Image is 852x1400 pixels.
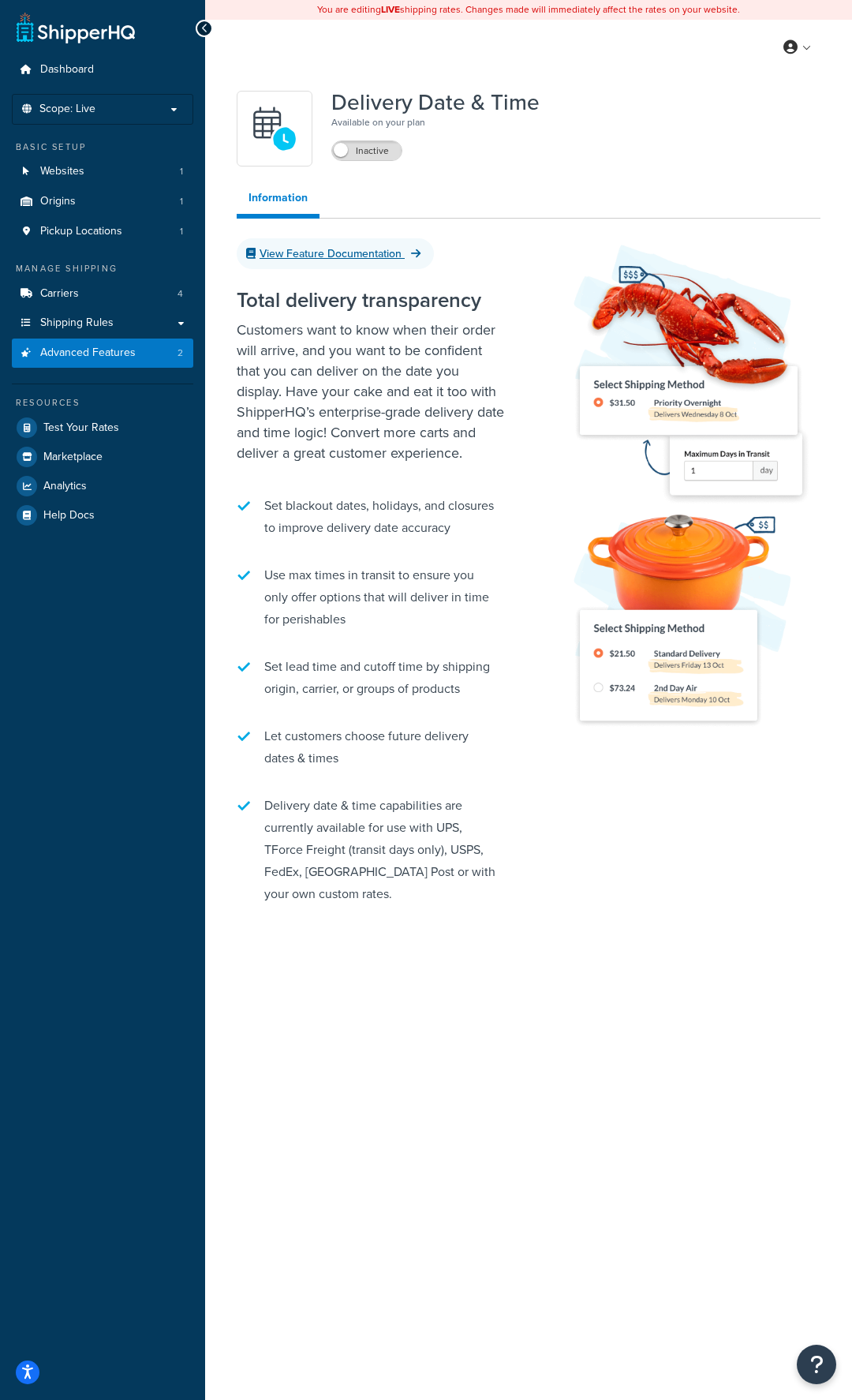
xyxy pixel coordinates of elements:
img: gfkeb5ejjkALwAAAABJRU5ErkJggg== [247,101,302,156]
span: Help Docs [43,509,95,522]
img: Delivery Date & Time [552,241,820,747]
span: Websites [40,165,84,178]
button: Open Resource Center [797,1345,836,1384]
span: Marketplace [43,451,103,464]
a: Test Your Rates [12,414,193,442]
span: 1 [180,225,183,238]
li: Pickup Locations [12,217,193,246]
span: Pickup Locations [40,225,122,238]
h1: Delivery Date & Time [331,91,540,114]
span: 4 [177,287,183,301]
li: Use max times in transit to ensure you only offer options that will deliver in time for perishables [237,556,505,638]
span: 2 [177,346,183,360]
li: Origins [12,187,193,216]
a: Pickup Locations1 [12,217,193,246]
p: Customers want to know when their order will arrive, and you want to be confident that you can de... [237,320,505,463]
label: Inactive [332,141,402,160]
span: 1 [180,195,183,208]
a: Carriers4 [12,279,193,309]
span: Scope: Live [39,103,95,116]
a: Advanced Features2 [12,339,193,368]
a: Information [237,182,319,219]
a: Help Docs [12,501,193,530]
a: Shipping Rules [12,309,193,338]
a: Origins1 [12,187,193,216]
li: Websites [12,157,193,186]
a: Websites1 [12,157,193,186]
li: Set blackout dates, holidays, and closures to improve delivery date accuracy [237,487,505,547]
span: Dashboard [40,63,94,77]
p: Available on your plan [331,114,540,130]
span: Analytics [43,480,87,493]
a: Dashboard [12,55,193,84]
li: Carriers [12,279,193,309]
span: Origins [40,195,76,208]
span: Shipping Rules [40,316,114,330]
li: Let customers choose future delivery dates & times [237,717,505,777]
h2: Total delivery transparency [237,289,505,312]
span: Advanced Features [40,346,136,360]
li: Set lead time and cutoff time by shipping origin, carrier, or groups of products [237,648,505,708]
span: Test Your Rates [43,421,119,435]
div: Manage Shipping [12,262,193,275]
b: LIVE [381,2,400,17]
span: Carriers [40,287,79,301]
div: Resources [12,396,193,410]
li: Advanced Features [12,339,193,368]
a: View Feature Documentation [237,238,434,269]
a: Analytics [12,472,193,500]
li: Delivery date & time capabilities are currently available for use with UPS, TForce Freight (trans... [237,787,505,913]
span: 1 [180,165,183,178]
a: Marketplace [12,443,193,471]
div: Basic Setup [12,140,193,154]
